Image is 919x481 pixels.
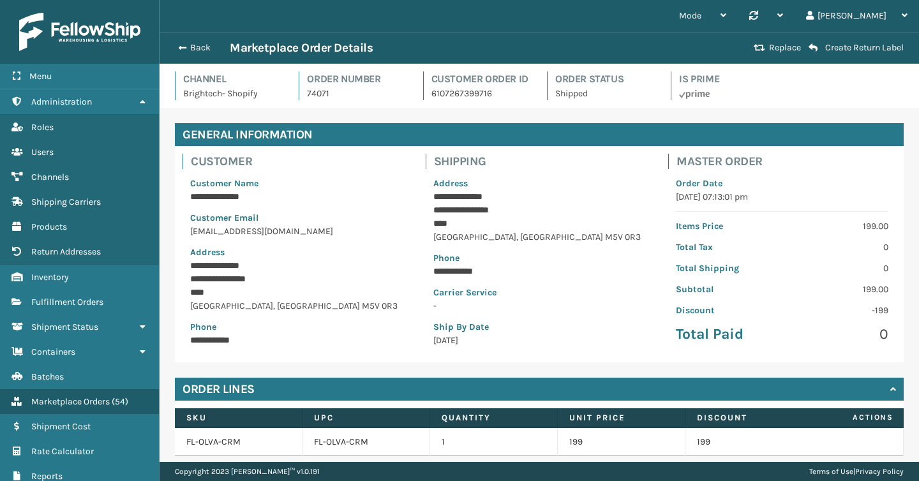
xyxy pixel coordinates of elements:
[805,42,908,54] button: Create Return Label
[676,177,888,190] p: Order Date
[676,219,774,233] p: Items Price
[191,154,410,169] h4: Customer
[433,299,646,313] p: -
[307,87,407,100] p: 74071
[31,371,64,382] span: Batches
[230,40,373,56] h3: Marketplace Order Details
[676,241,774,254] p: Total Tax
[31,172,69,182] span: Channels
[112,396,128,407] span: ( 54 )
[31,96,92,107] span: Administration
[175,462,320,481] p: Copyright 2023 [PERSON_NAME]™ v 1.0.191
[676,325,774,344] p: Total Paid
[307,71,407,87] h4: Order Number
[31,122,54,133] span: Roles
[31,446,94,457] span: Rate Calculator
[433,320,646,334] p: Ship By Date
[685,428,813,456] td: 199
[697,412,801,424] label: Discount
[31,196,101,207] span: Shipping Carriers
[433,230,646,244] p: [GEOGRAPHIC_DATA] , [GEOGRAPHIC_DATA] M5V 0R3
[31,297,103,307] span: Fulfillment Orders
[754,43,765,52] i: Replace
[190,299,403,313] p: [GEOGRAPHIC_DATA] , [GEOGRAPHIC_DATA] M5V 0R3
[809,43,818,53] i: Create Return Label
[679,71,779,87] h4: Is Prime
[790,262,888,275] p: 0
[790,304,888,317] p: -199
[676,304,774,317] p: Discount
[183,71,283,87] h4: Channel
[431,87,532,100] p: 6107267399716
[433,178,468,189] span: Address
[558,428,685,456] td: 199
[434,154,654,169] h4: Shipping
[186,412,290,424] label: SKU
[19,13,140,51] img: logo
[812,407,901,428] span: Actions
[569,412,673,424] label: Unit Price
[190,247,225,258] span: Address
[31,346,75,357] span: Containers
[433,334,646,347] p: [DATE]
[790,219,888,233] p: 199.00
[314,412,418,424] label: UPC
[190,225,403,238] p: [EMAIL_ADDRESS][DOMAIN_NAME]
[303,428,430,456] td: FL-OLVA-CRM
[31,221,67,232] span: Products
[555,87,655,100] p: Shipped
[186,436,241,447] a: FL-OLVA-CRM
[750,42,805,54] button: Replace
[442,412,546,424] label: Quantity
[31,246,101,257] span: Return Addresses
[676,262,774,275] p: Total Shipping
[31,147,54,158] span: Users
[433,286,646,299] p: Carrier Service
[676,283,774,296] p: Subtotal
[31,396,110,407] span: Marketplace Orders
[175,123,904,146] h4: General Information
[809,462,904,481] div: |
[855,467,904,476] a: Privacy Policy
[171,42,230,54] button: Back
[31,272,69,283] span: Inventory
[555,71,655,87] h4: Order Status
[190,177,403,190] p: Customer Name
[430,428,558,456] td: 1
[809,467,853,476] a: Terms of Use
[790,325,888,344] p: 0
[183,381,255,397] h4: Order Lines
[29,71,52,82] span: Menu
[676,190,888,204] p: [DATE] 07:13:01 pm
[31,322,98,332] span: Shipment Status
[190,320,403,334] p: Phone
[790,283,888,296] p: 199.00
[431,71,532,87] h4: Customer Order Id
[31,421,91,432] span: Shipment Cost
[183,87,283,100] p: Brightech- Shopify
[679,10,701,21] span: Mode
[190,211,403,225] p: Customer Email
[790,241,888,254] p: 0
[433,251,646,265] p: Phone
[676,154,896,169] h4: Master Order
